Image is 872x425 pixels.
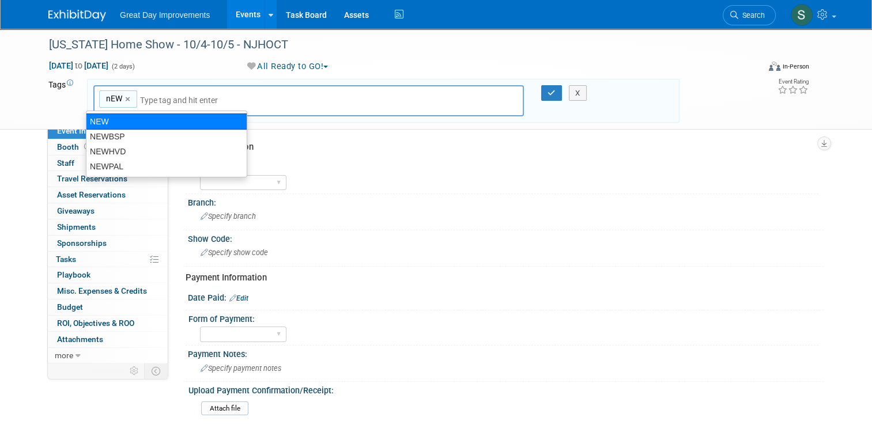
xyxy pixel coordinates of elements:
td: Toggle Event Tabs [145,363,168,378]
a: Tasks [48,252,168,267]
img: ExhibitDay [48,10,106,21]
span: (2 days) [111,63,135,70]
a: Asset Reservations [48,187,168,203]
div: NEWHVD [86,144,247,159]
a: Budget [48,299,168,315]
span: [DATE] [DATE] [48,60,109,71]
div: [US_STATE] Home Show - 10/4-10/5 - NJHOCT [45,35,745,55]
div: NEWPAL [86,159,247,174]
a: Booth [48,139,168,155]
span: Sponsorships [57,238,107,248]
span: Travel Reservations [57,174,127,183]
img: Format-Inperson.png [769,62,780,71]
span: more [55,351,73,360]
div: Branch: [188,194,824,208]
button: X [569,85,587,101]
span: to [73,61,84,70]
a: Staff [48,155,168,171]
a: Playbook [48,267,168,283]
span: Booth [57,142,93,151]
div: Region: [188,158,818,173]
span: nEW [104,93,122,104]
a: Giveaways [48,203,168,219]
div: Date Paid: [188,289,824,304]
img: Sha'Nautica Sales [791,4,813,26]
span: Shipments [57,222,96,232]
div: Form of Payment: [188,310,818,325]
span: Great Day Improvements [120,10,210,20]
td: Personalize Event Tab Strip [124,363,145,378]
span: Misc. Expenses & Credits [57,286,147,295]
a: Shipments [48,219,168,235]
td: Tags [48,79,77,123]
span: Booth not reserved yet [82,142,93,151]
button: All Ready to GO! [243,60,333,73]
span: Specify branch [201,212,256,221]
span: Event Information [57,126,122,135]
div: NEW [86,113,247,130]
span: Budget [57,302,83,312]
div: Event Format [697,60,809,77]
a: Sponsorships [48,236,168,251]
span: Tasks [56,255,76,264]
span: Search [738,11,765,20]
div: Event Information [186,141,815,153]
span: Asset Reservations [57,190,126,199]
div: In-Person [782,62,809,71]
input: Type tag and hit enter [140,94,301,106]
div: Payment Notes: [188,346,824,360]
div: Payment Information [186,272,815,284]
span: Giveaways [57,206,95,215]
span: Attachments [57,335,103,344]
div: Upload Payment Confirmation/Receipt: [188,382,818,396]
span: Staff [57,158,74,168]
span: ROI, Objectives & ROO [57,318,134,328]
div: Show Code: [188,230,824,245]
span: Playbook [57,270,90,279]
a: more [48,348,168,363]
a: Travel Reservations [48,171,168,187]
a: Misc. Expenses & Credits [48,283,168,299]
a: ROI, Objectives & ROO [48,316,168,331]
div: NEWBSP [86,129,247,144]
a: Attachments [48,332,168,347]
span: Specify payment notes [201,364,281,373]
a: × [125,93,133,106]
span: Specify show code [201,248,268,257]
a: Event Information [48,123,168,139]
a: Edit [229,294,248,302]
a: Search [723,5,776,25]
div: Event Rating [777,79,809,85]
